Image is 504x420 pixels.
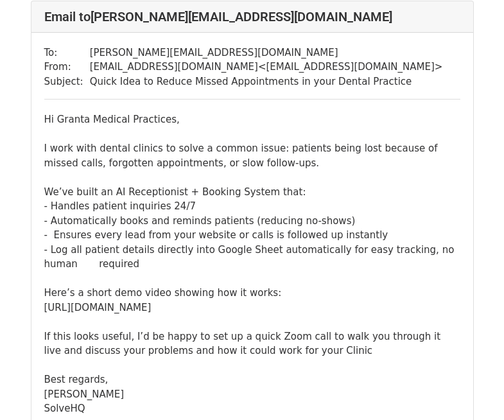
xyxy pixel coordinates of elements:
div: Hi Granta Medical Practices, I work with dental clinics to solve a common issue: patients being l... [44,112,460,416]
iframe: Chat Widget [440,358,504,420]
td: From: [44,60,90,74]
td: Quick Idea to Reduce Missed Appointments in your Dental Practice [90,74,443,89]
td: To: [44,46,90,60]
td: [PERSON_NAME][EMAIL_ADDRESS][DOMAIN_NAME] [90,46,443,60]
h4: Email to [PERSON_NAME][EMAIL_ADDRESS][DOMAIN_NAME] [44,9,460,24]
td: [EMAIL_ADDRESS][DOMAIN_NAME] < [EMAIL_ADDRESS][DOMAIN_NAME] > [90,60,443,74]
td: Subject: [44,74,90,89]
